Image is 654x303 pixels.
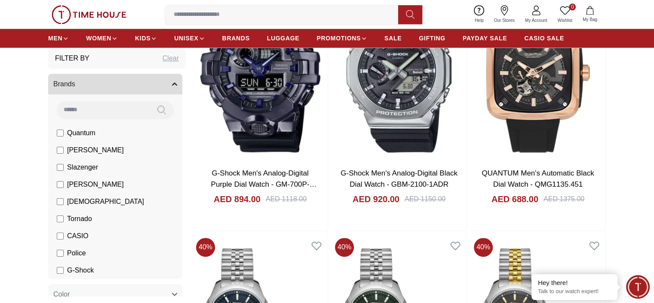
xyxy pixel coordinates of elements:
[470,3,489,25] a: Help
[52,5,126,24] img: ...
[174,34,198,42] span: UNISEX
[554,17,576,24] span: Wishlist
[57,164,64,171] input: Slazenger
[86,30,118,46] a: WOMEN
[53,79,75,89] span: Brands
[405,194,445,204] div: AED 1150.00
[538,279,611,287] div: Hey there!
[522,17,551,24] span: My Account
[491,193,538,205] h4: AED 688.00
[214,193,261,205] h4: AED 894.00
[524,30,564,46] a: CASIO SALE
[471,17,487,24] span: Help
[67,248,86,258] span: Police
[67,162,98,173] span: Slazenger
[489,3,520,25] a: Our Stores
[53,289,70,300] span: Color
[211,169,317,199] a: G-Shock Men's Analog-Digital Purple Dial Watch - GM-700P-6ADR
[491,17,518,24] span: Our Stores
[524,34,564,42] span: CASIO SALE
[86,34,111,42] span: WOMEN
[267,34,300,42] span: LUGGAGE
[67,145,124,155] span: [PERSON_NAME]
[577,4,602,24] button: My Bag
[67,179,124,190] span: [PERSON_NAME]
[57,130,64,136] input: Quantum
[626,275,650,299] div: Chat Widget
[196,238,215,257] span: 40 %
[463,30,507,46] a: PAYDAY SALE
[353,193,399,205] h4: AED 920.00
[57,181,64,188] input: [PERSON_NAME]
[48,34,62,42] span: MEN
[341,169,457,188] a: G-Shock Men's Analog-Digital Black Dial Watch - GBM-2100-1ADR
[419,30,445,46] a: GIFTING
[316,34,361,42] span: PROMOTIONS
[57,267,64,274] input: G-Shock
[67,265,94,276] span: G-Shock
[57,215,64,222] input: Tornado
[579,16,601,23] span: My Bag
[482,169,594,188] a: QUANTUM Men's Automatic Black Dial Watch - QMG1135.451
[48,30,69,46] a: MEN
[266,194,307,204] div: AED 1118.00
[419,34,445,42] span: GIFTING
[135,34,150,42] span: KIDS
[57,250,64,257] input: Police
[222,34,250,42] span: BRANDS
[384,34,402,42] span: SALE
[569,3,576,10] span: 0
[222,30,250,46] a: BRANDS
[55,53,89,64] h3: Filter By
[335,238,354,257] span: 40 %
[384,30,402,46] a: SALE
[57,198,64,205] input: [DEMOGRAPHIC_DATA]
[474,238,493,257] span: 40 %
[543,194,584,204] div: AED 1375.00
[57,233,64,239] input: CASIO
[48,74,182,94] button: Brands
[67,231,89,241] span: CASIO
[67,128,95,138] span: Quantum
[316,30,367,46] a: PROMOTIONS
[67,214,92,224] span: Tornado
[163,53,179,64] div: Clear
[463,34,507,42] span: PAYDAY SALE
[267,30,300,46] a: LUGGAGE
[553,3,577,25] a: 0Wishlist
[538,288,611,295] p: Talk to our watch expert!
[174,30,205,46] a: UNISEX
[135,30,157,46] a: KIDS
[57,147,64,154] input: [PERSON_NAME]
[67,197,144,207] span: [DEMOGRAPHIC_DATA]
